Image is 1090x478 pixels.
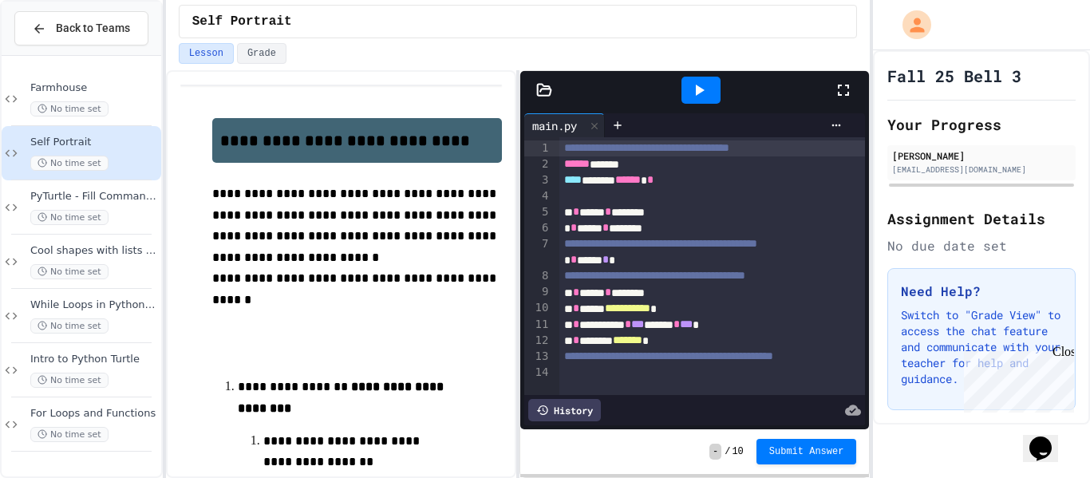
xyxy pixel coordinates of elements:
[30,264,109,279] span: No time set
[732,445,743,458] span: 10
[30,210,109,225] span: No time set
[30,190,158,203] span: PyTurtle - Fill Command with Random Number Generator
[524,117,585,134] div: main.py
[524,268,551,284] div: 8
[887,65,1021,87] h1: Fall 25 Bell 3
[30,156,109,171] span: No time set
[725,445,730,458] span: /
[30,407,158,421] span: For Loops and Functions
[892,148,1071,163] div: [PERSON_NAME]
[958,345,1074,413] iframe: chat widget
[887,207,1076,230] h2: Assignment Details
[30,298,158,312] span: While Loops in Python Turtle
[887,236,1076,255] div: No due date set
[524,204,551,220] div: 5
[30,244,158,258] span: Cool shapes with lists and fun features
[30,353,158,366] span: Intro to Python Turtle
[14,11,148,45] button: Back to Teams
[901,307,1062,387] p: Switch to "Grade View" to access the chat feature and communicate with your teacher for help and ...
[524,140,551,156] div: 1
[524,236,551,268] div: 7
[524,349,551,365] div: 13
[756,439,857,464] button: Submit Answer
[1023,414,1074,462] iframe: chat widget
[524,188,551,204] div: 4
[709,444,721,460] span: -
[901,282,1062,301] h3: Need Help?
[769,445,844,458] span: Submit Answer
[524,220,551,236] div: 6
[56,20,130,37] span: Back to Teams
[524,113,605,137] div: main.py
[30,101,109,117] span: No time set
[524,284,551,300] div: 9
[886,6,935,43] div: My Account
[6,6,110,101] div: Chat with us now!Close
[237,43,286,64] button: Grade
[30,81,158,95] span: Farmhouse
[30,427,109,442] span: No time set
[192,12,292,31] span: Self Portrait
[30,136,158,149] span: Self Portrait
[524,156,551,172] div: 2
[30,318,109,334] span: No time set
[887,113,1076,136] h2: Your Progress
[524,333,551,349] div: 12
[524,172,551,188] div: 3
[524,317,551,333] div: 11
[179,43,234,64] button: Lesson
[528,399,601,421] div: History
[892,164,1071,176] div: [EMAIL_ADDRESS][DOMAIN_NAME]
[30,373,109,388] span: No time set
[524,365,551,397] div: 14
[524,300,551,316] div: 10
